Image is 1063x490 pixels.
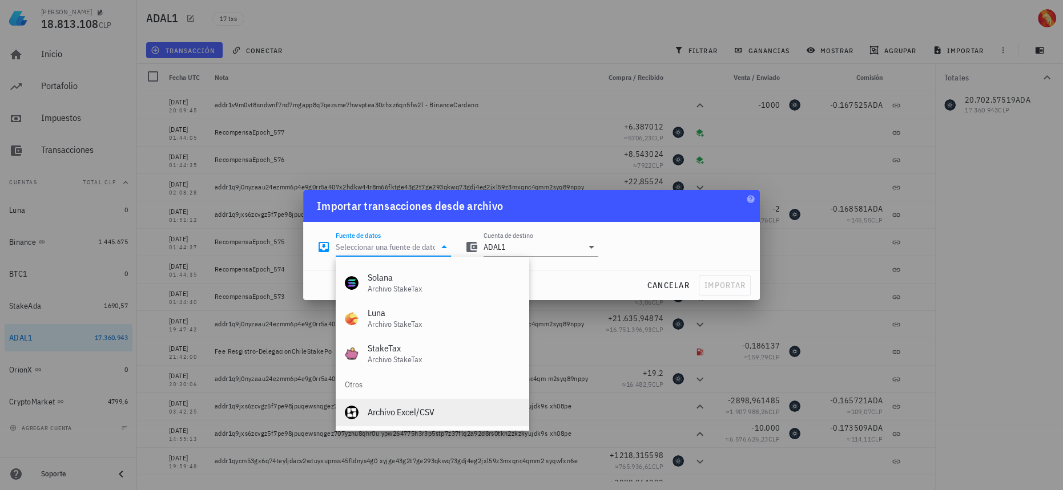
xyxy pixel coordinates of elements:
[368,355,520,365] div: Archivo StakeTax
[317,197,503,215] div: Importar transacciones desde archivo
[368,319,520,329] div: Archivo StakeTax
[336,371,529,399] div: Otros
[336,231,381,240] label: Fuente de datos
[368,307,520,318] div: Luna
[336,238,435,256] input: Seleccionar una fuente de datos
[484,231,533,240] label: Cuenta de destino
[642,275,694,295] button: cancelar
[368,407,520,418] div: Archivo Excel/CSV
[368,272,520,283] div: Solana
[647,280,690,290] span: cancelar
[368,284,520,294] div: Archivo StakeTax
[368,343,520,354] div: StakeTax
